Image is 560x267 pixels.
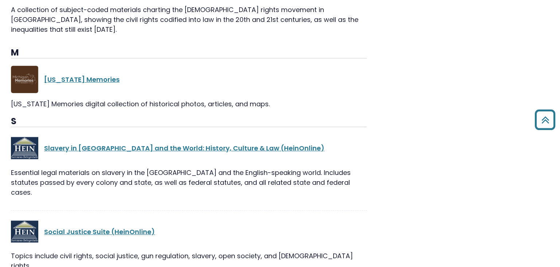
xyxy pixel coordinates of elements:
[11,99,367,109] div: [US_STATE] Memories digital collection of historical photos, articles, and maps.
[11,5,367,34] p: A collection of subject-coded materials charting the [DEMOGRAPHIC_DATA] rights movement in [GEOGR...
[44,75,120,84] a: [US_STATE] Memories
[44,227,155,236] a: Social Justice Suite (HeinOnline)
[532,113,558,126] a: Back to Top
[11,168,367,197] p: Essential legal materials on slavery in the [GEOGRAPHIC_DATA] and the English-speaking world. Inc...
[44,144,324,153] a: Slavery in [GEOGRAPHIC_DATA] and the World: History, Culture & Law (HeinOnline)
[11,47,367,58] h3: M
[11,116,367,127] h3: S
